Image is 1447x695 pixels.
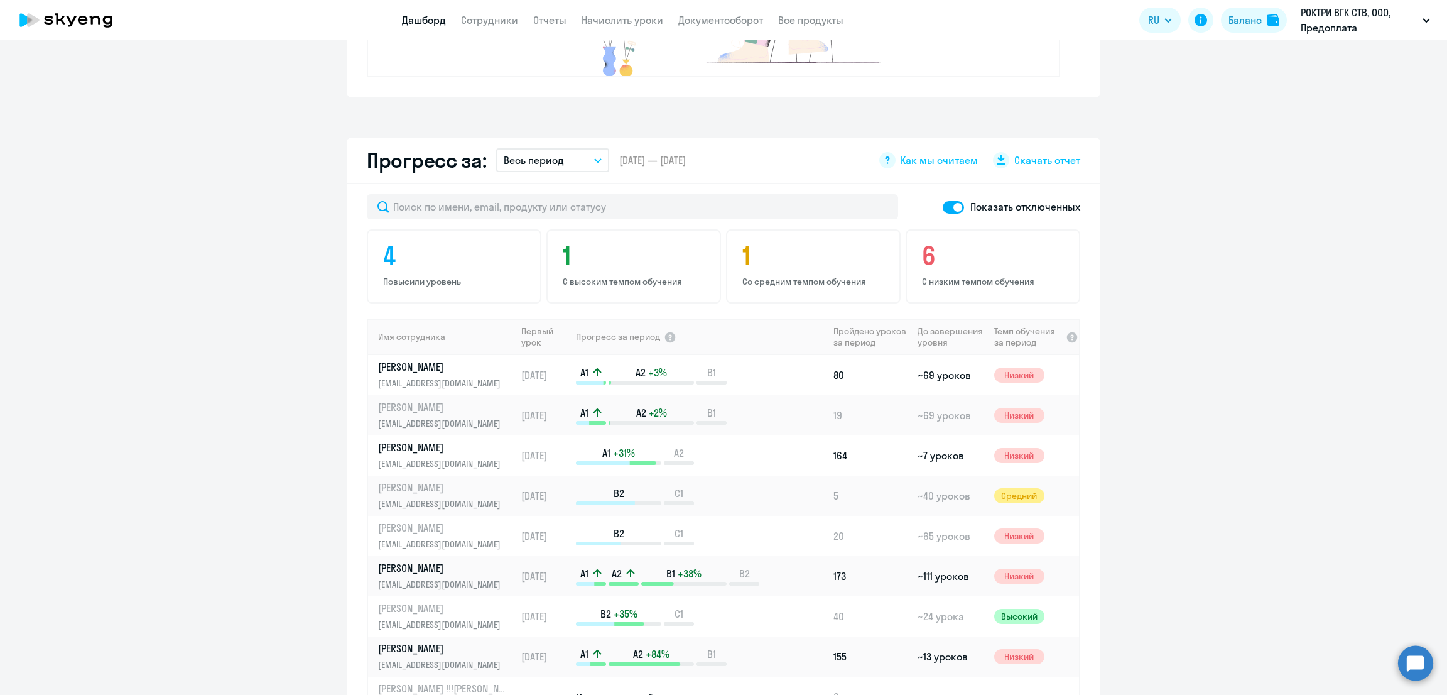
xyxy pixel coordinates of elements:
[707,647,716,661] span: B1
[913,319,989,355] th: До завершения уровня
[678,567,702,581] span: +38%
[516,516,575,556] td: [DATE]
[633,647,643,661] span: A2
[378,400,507,414] p: [PERSON_NAME]
[619,153,686,167] span: [DATE] — [DATE]
[994,609,1044,624] span: Высокий
[828,476,913,516] td: 5
[1221,8,1287,33] button: Балансbalance
[378,441,516,471] a: [PERSON_NAME][EMAIL_ADDRESS][DOMAIN_NAME]
[516,637,575,677] td: [DATE]
[614,607,637,621] span: +35%
[378,360,516,390] a: [PERSON_NAME][EMAIL_ADDRESS][DOMAIN_NAME]
[378,658,507,672] p: [EMAIL_ADDRESS][DOMAIN_NAME]
[602,446,610,460] span: A1
[580,567,588,581] span: A1
[970,199,1080,214] p: Показать отключенных
[378,577,507,591] p: [EMAIL_ADDRESS][DOMAIN_NAME]
[742,241,888,271] h4: 1
[378,481,516,511] a: [PERSON_NAME][EMAIL_ADDRESS][DOMAIN_NAME]
[516,476,575,516] td: [DATE]
[378,457,507,471] p: [EMAIL_ADDRESS][DOMAIN_NAME]
[533,14,566,26] a: Отчеты
[828,395,913,435] td: 19
[636,406,646,420] span: A2
[516,395,575,435] td: [DATE]
[378,521,507,535] p: [PERSON_NAME]
[828,637,913,677] td: 155
[1139,8,1181,33] button: RU
[580,366,588,380] span: A1
[707,366,716,380] span: B1
[461,14,518,26] a: Сотрудники
[378,376,507,390] p: [EMAIL_ADDRESS][DOMAIN_NAME]
[674,446,684,460] span: A2
[516,319,575,355] th: Первый урок
[778,14,843,26] a: Все продукты
[614,527,624,540] span: B2
[516,355,575,395] td: [DATE]
[901,153,978,167] span: Как мы считаем
[994,448,1044,463] span: Низкий
[580,406,588,420] span: A1
[563,241,708,271] h4: 1
[913,556,989,596] td: ~111 уроков
[913,355,989,395] td: ~69 уроков
[922,241,1068,271] h4: 6
[1148,13,1159,28] span: RU
[516,435,575,476] td: [DATE]
[675,607,683,621] span: C1
[367,194,898,219] input: Поиск по имени, email, продукту или статусу
[614,486,624,500] span: B2
[678,14,763,26] a: Документооборот
[378,561,516,591] a: [PERSON_NAME][EMAIL_ADDRESS][DOMAIN_NAME]
[612,567,622,581] span: A2
[383,241,529,271] h4: 4
[649,406,667,420] span: +2%
[994,528,1044,544] span: Низкий
[563,276,708,287] p: С высоким темпом обучения
[646,647,669,661] span: +84%
[707,406,716,420] span: B1
[828,556,913,596] td: 173
[994,649,1044,664] span: Низкий
[383,276,529,287] p: Повысили уровень
[378,441,507,454] p: [PERSON_NAME]
[378,521,516,551] a: [PERSON_NAME][EMAIL_ADDRESS][DOMAIN_NAME]
[648,366,667,380] span: +3%
[913,516,989,556] td: ~65 уроков
[582,14,663,26] a: Начислить уроки
[1294,5,1436,35] button: РОКТРИ ВГК СТВ, ООО, Предоплата
[516,556,575,596] td: [DATE]
[1267,14,1279,26] img: balance
[828,355,913,395] td: 80
[496,148,609,172] button: Весь период
[666,567,675,581] span: B1
[367,148,486,173] h2: Прогресс за:
[994,488,1044,503] span: Средний
[378,601,516,632] a: [PERSON_NAME][EMAIL_ADDRESS][DOMAIN_NAME]
[913,637,989,677] td: ~13 уроков
[828,319,913,355] th: Пройдено уроков за период
[368,319,516,355] th: Имя сотрудника
[1228,13,1262,28] div: Баланс
[576,331,660,342] span: Прогресс за период
[994,408,1044,423] span: Низкий
[675,486,683,500] span: C1
[613,446,635,460] span: +31%
[675,527,683,540] span: C1
[828,596,913,637] td: 40
[636,366,646,380] span: A2
[378,497,507,511] p: [EMAIL_ADDRESS][DOMAIN_NAME]
[913,476,989,516] td: ~40 уроков
[516,596,575,637] td: [DATE]
[913,596,989,637] td: ~24 урока
[580,647,588,661] span: A1
[913,435,989,476] td: ~7 уроков
[378,561,507,575] p: [PERSON_NAME]
[913,395,989,435] td: ~69 уроков
[828,516,913,556] td: 20
[378,601,507,615] p: [PERSON_NAME]
[378,618,507,632] p: [EMAIL_ADDRESS][DOMAIN_NAME]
